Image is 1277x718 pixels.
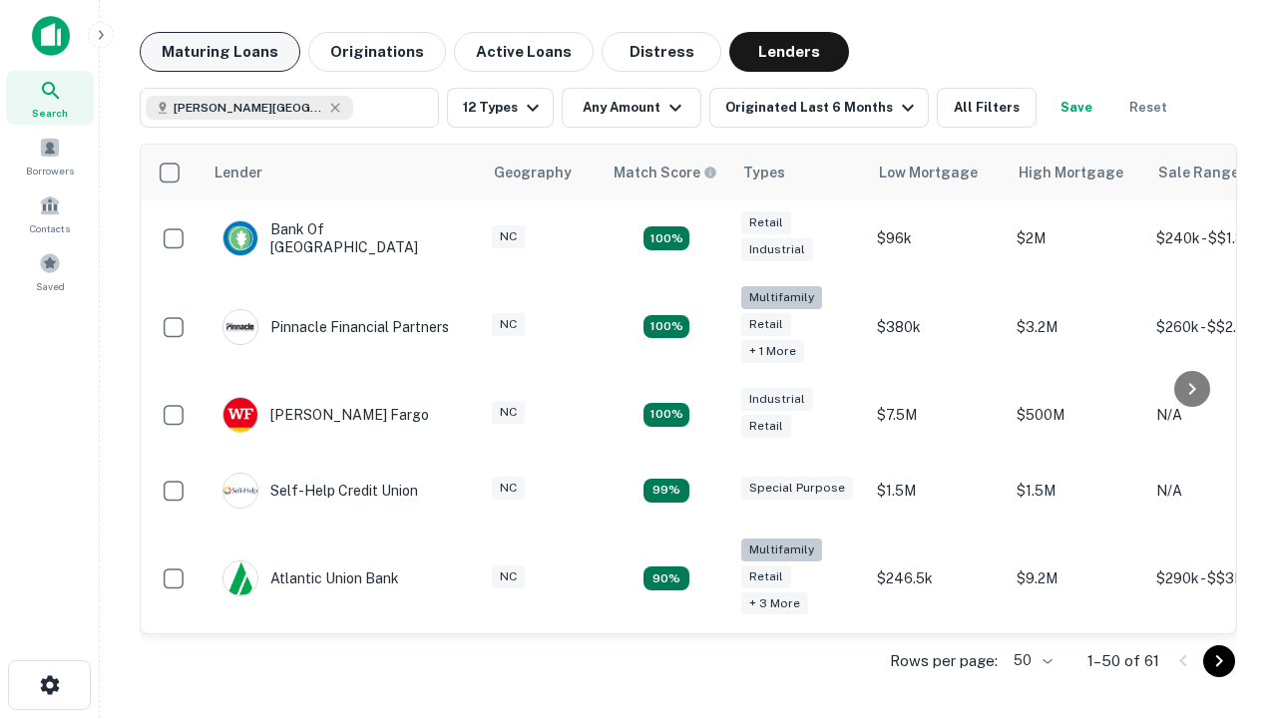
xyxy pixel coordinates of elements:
[643,479,689,503] div: Matching Properties: 11, hasApolloMatch: undefined
[1007,276,1146,377] td: $3.2M
[867,200,1007,276] td: $96k
[562,88,701,128] button: Any Amount
[643,403,689,427] div: Matching Properties: 14, hasApolloMatch: undefined
[222,560,399,596] div: Atlantic Union Bank
[643,315,689,339] div: Matching Properties: 20, hasApolloMatch: undefined
[140,32,300,72] button: Maturing Loans
[32,105,68,121] span: Search
[1007,377,1146,453] td: $500M
[1019,161,1123,184] div: High Mortgage
[741,415,791,438] div: Retail
[709,88,929,128] button: Originated Last 6 Months
[743,161,785,184] div: Types
[867,145,1007,200] th: Low Mortgage
[1006,646,1056,675] div: 50
[1203,645,1235,677] button: Go to next page
[223,398,257,432] img: picture
[1087,649,1159,673] p: 1–50 of 61
[890,649,998,673] p: Rows per page:
[1007,453,1146,529] td: $1.5M
[741,211,791,234] div: Retail
[741,286,822,309] div: Multifamily
[614,162,713,183] h6: Match Score
[1158,161,1239,184] div: Sale Range
[1177,558,1277,654] iframe: Chat Widget
[729,32,849,72] button: Lenders
[1045,88,1108,128] button: Save your search to get updates of matches that match your search criteria.
[741,592,808,615] div: + 3 more
[602,145,731,200] th: Capitalize uses an advanced AI algorithm to match your search with the best lender. The match sco...
[867,529,1007,629] td: $246.5k
[492,401,525,424] div: NC
[879,161,978,184] div: Low Mortgage
[492,225,525,248] div: NC
[447,88,554,128] button: 12 Types
[1007,529,1146,629] td: $9.2M
[214,161,262,184] div: Lender
[1116,88,1180,128] button: Reset
[223,310,257,344] img: picture
[6,129,94,182] a: Borrowers
[725,96,920,120] div: Originated Last 6 Months
[223,474,257,508] img: picture
[937,88,1037,128] button: All Filters
[867,377,1007,453] td: $7.5M
[6,186,94,240] a: Contacts
[6,244,94,298] a: Saved
[32,16,70,56] img: capitalize-icon.png
[741,538,822,561] div: Multifamily
[308,32,446,72] button: Originations
[223,561,257,595] img: picture
[741,340,804,363] div: + 1 more
[454,32,594,72] button: Active Loans
[26,163,74,179] span: Borrowers
[602,32,721,72] button: Distress
[643,566,689,590] div: Matching Properties: 10, hasApolloMatch: undefined
[867,453,1007,529] td: $1.5M
[492,477,525,500] div: NC
[741,238,813,261] div: Industrial
[1007,200,1146,276] td: $2M
[741,388,813,411] div: Industrial
[30,220,70,236] span: Contacts
[174,99,323,117] span: [PERSON_NAME][GEOGRAPHIC_DATA], [GEOGRAPHIC_DATA]
[492,565,525,588] div: NC
[731,145,867,200] th: Types
[492,313,525,336] div: NC
[741,313,791,336] div: Retail
[1007,145,1146,200] th: High Mortgage
[6,71,94,125] a: Search
[482,145,602,200] th: Geography
[222,397,429,433] div: [PERSON_NAME] Fargo
[741,477,853,500] div: Special Purpose
[222,309,449,345] div: Pinnacle Financial Partners
[494,161,572,184] div: Geography
[36,278,65,294] span: Saved
[643,226,689,250] div: Matching Properties: 15, hasApolloMatch: undefined
[223,221,257,255] img: picture
[222,473,418,509] div: Self-help Credit Union
[867,276,1007,377] td: $380k
[203,145,482,200] th: Lender
[222,220,462,256] div: Bank Of [GEOGRAPHIC_DATA]
[614,162,717,183] div: Capitalize uses an advanced AI algorithm to match your search with the best lender. The match sco...
[741,565,791,588] div: Retail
